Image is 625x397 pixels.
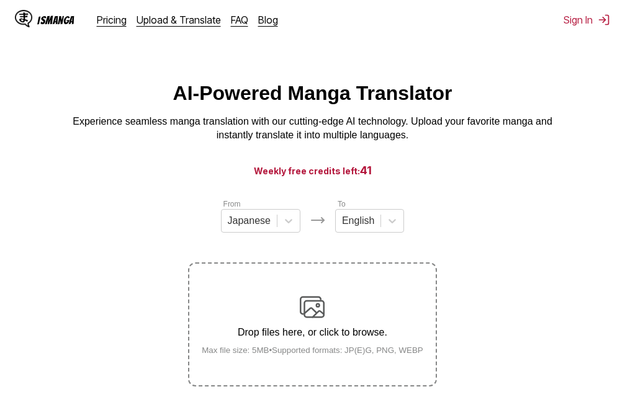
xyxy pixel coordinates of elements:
p: Experience seamless manga translation with our cutting-edge AI technology. Upload your favorite m... [65,115,561,143]
img: Languages icon [310,213,325,228]
a: FAQ [231,14,248,26]
img: IsManga Logo [15,10,32,27]
a: Pricing [97,14,127,26]
a: IsManga LogoIsManga [15,10,97,30]
label: To [338,200,346,208]
a: Blog [258,14,278,26]
a: Upload & Translate [137,14,221,26]
h3: Weekly free credits left: [30,163,595,178]
label: From [223,200,241,208]
span: 41 [360,164,372,177]
div: IsManga [37,14,74,26]
small: Max file size: 5MB • Supported formats: JP(E)G, PNG, WEBP [192,346,433,355]
img: Sign out [598,14,610,26]
h1: AI-Powered Manga Translator [173,82,452,105]
button: Sign In [564,14,610,26]
p: Drop files here, or click to browse. [192,327,433,338]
